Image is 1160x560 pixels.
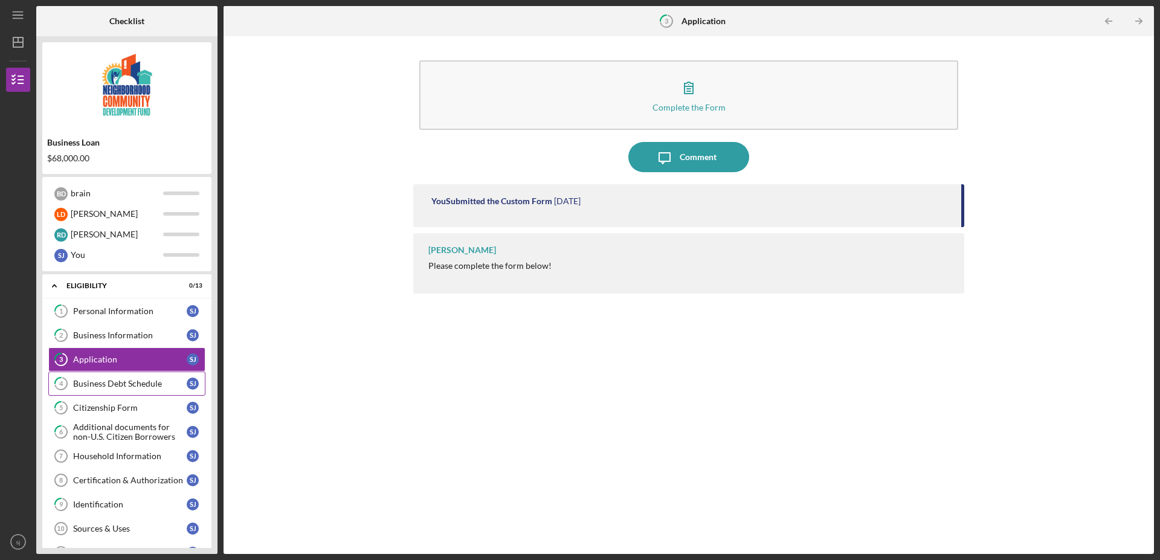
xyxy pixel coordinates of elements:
[428,261,552,271] div: Please complete the form below!
[54,228,68,242] div: r d
[59,356,63,364] tspan: 3
[59,380,63,388] tspan: 4
[73,475,187,485] div: Certification & Authorization
[57,525,64,532] tspan: 10
[59,477,63,484] tspan: 8
[419,60,958,130] button: Complete the Form
[187,378,199,390] div: s j
[681,16,726,26] b: Application
[187,305,199,317] div: s j
[73,422,187,442] div: Additional documents for non-U.S. Citizen Borrowers
[187,547,199,559] div: s j
[73,306,187,316] div: Personal Information
[66,282,172,289] div: Eligibility
[73,355,187,364] div: Application
[16,539,21,546] text: sj
[59,404,63,412] tspan: 5
[54,249,68,262] div: s j
[47,153,207,163] div: $68,000.00
[428,245,496,255] div: [PERSON_NAME]
[48,444,205,468] a: 7Household Informationsj
[187,402,199,414] div: s j
[71,183,163,204] div: brain
[181,282,202,289] div: 0 / 13
[54,187,68,201] div: b d
[59,501,63,509] tspan: 9
[652,103,726,112] div: Complete the Form
[54,208,68,221] div: l d
[59,428,63,436] tspan: 6
[48,299,205,323] a: 1Personal Informationsj
[48,468,205,492] a: 8Certification & Authorizationsj
[48,396,205,420] a: 5Citizenship Formsj
[73,379,187,388] div: Business Debt Schedule
[59,332,63,340] tspan: 2
[187,498,199,510] div: s j
[554,196,581,206] time: 2025-09-18 12:07
[73,524,187,533] div: Sources & Uses
[187,426,199,438] div: s j
[6,530,30,554] button: sj
[73,403,187,413] div: Citizenship Form
[48,372,205,396] a: 4Business Debt Schedulesj
[48,420,205,444] a: 6Additional documents for non-U.S. Citizen Borrowerssj
[187,474,199,486] div: s j
[48,323,205,347] a: 2Business Informationsj
[628,142,749,172] button: Comment
[109,16,144,26] b: Checklist
[73,451,187,461] div: Household Information
[59,452,63,460] tspan: 7
[187,329,199,341] div: s j
[680,142,717,172] div: Comment
[187,450,199,462] div: s j
[59,307,63,315] tspan: 1
[48,492,205,517] a: 9Identificationsj
[187,353,199,365] div: s j
[71,224,163,245] div: [PERSON_NAME]
[71,204,163,224] div: [PERSON_NAME]
[73,500,187,509] div: Identification
[187,523,199,535] div: s j
[48,347,205,372] a: 3Applicationsj
[431,196,552,206] div: You Submitted the Custom Form
[47,138,207,147] div: Business Loan
[48,517,205,541] a: 10Sources & Usessj
[73,330,187,340] div: Business Information
[42,48,211,121] img: Product logo
[71,245,163,265] div: You
[665,17,668,25] tspan: 3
